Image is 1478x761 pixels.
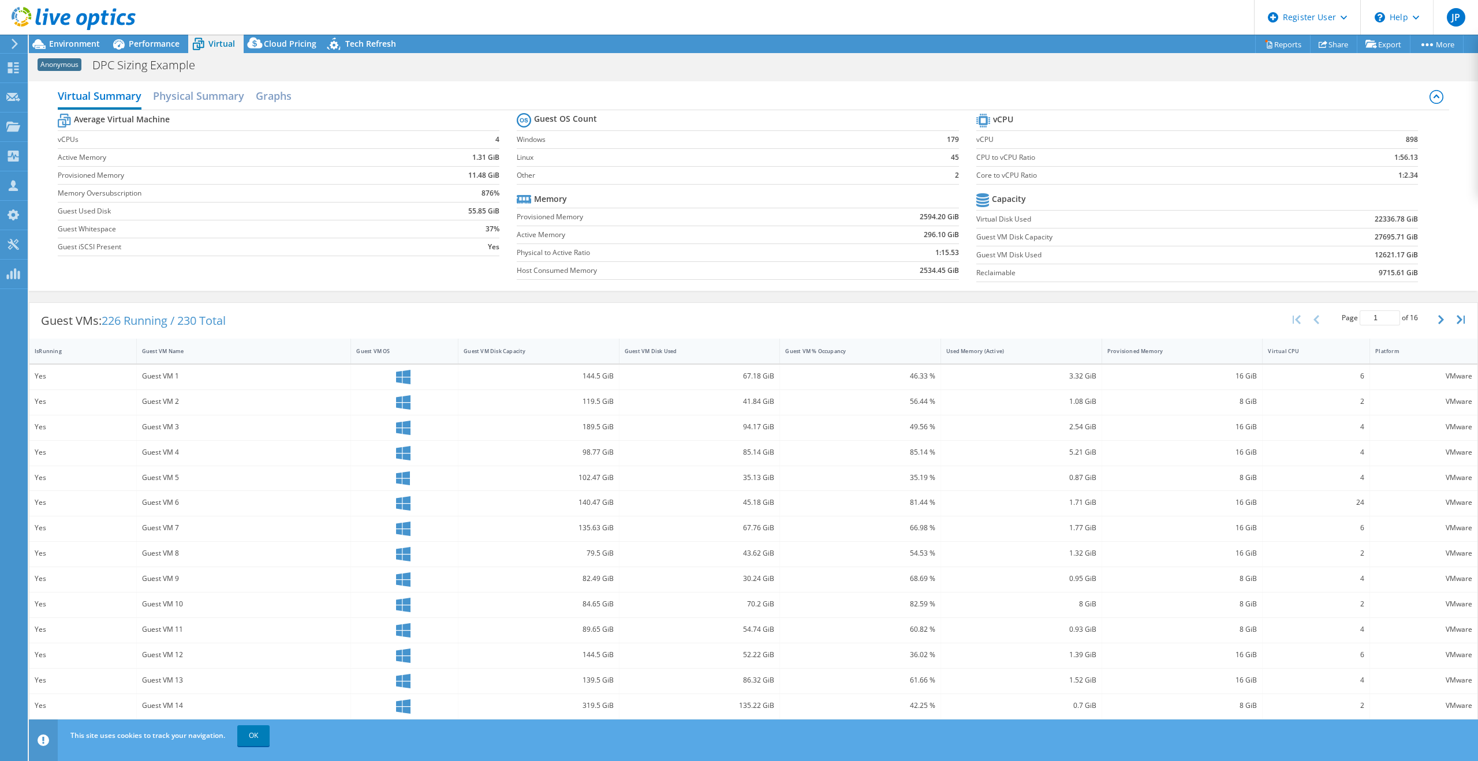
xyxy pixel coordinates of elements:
[785,446,935,459] div: 85.14 %
[49,38,100,49] span: Environment
[142,572,346,585] div: Guest VM 9
[1375,496,1472,509] div: VMware
[1379,267,1418,279] b: 9715.61 GiB
[1268,572,1364,585] div: 4
[142,471,346,484] div: Guest VM 5
[785,522,935,534] div: 66.98 %
[208,38,235,49] span: Virtual
[976,134,1302,145] label: vCPU
[1375,572,1472,585] div: VMware
[70,730,225,740] span: This site uses cookies to track your navigation.
[1342,310,1418,325] span: Page of
[1107,496,1257,509] div: 16 GiB
[1107,547,1257,560] div: 16 GiB
[976,152,1302,163] label: CPU to vCPU Ratio
[517,229,820,241] label: Active Memory
[517,211,820,223] label: Provisioned Memory
[785,648,935,661] div: 36.02 %
[1268,496,1364,509] div: 24
[1310,35,1357,53] a: Share
[1375,648,1472,661] div: VMware
[1268,674,1364,687] div: 4
[237,725,270,746] a: OK
[1410,35,1464,53] a: More
[946,623,1096,636] div: 0.93 GiB
[1107,421,1257,433] div: 16 GiB
[58,205,403,217] label: Guest Used Disk
[1107,674,1257,687] div: 16 GiB
[35,347,117,355] div: IsRunning
[1375,370,1472,383] div: VMware
[1398,170,1418,181] b: 1:2.34
[464,572,614,585] div: 82.49 GiB
[920,265,959,276] b: 2534.45 GiB
[256,84,292,107] h2: Graphs
[785,598,935,610] div: 82.59 %
[534,193,567,205] b: Memory
[142,674,346,687] div: Guest VM 13
[1447,8,1465,27] span: JP
[1375,547,1472,560] div: VMware
[87,59,213,72] h1: DPC Sizing Example
[976,231,1266,243] label: Guest VM Disk Capacity
[625,471,775,484] div: 35.13 GiB
[464,496,614,509] div: 140.47 GiB
[35,547,131,560] div: Yes
[976,170,1302,181] label: Core to vCPU Ratio
[129,38,180,49] span: Performance
[1268,598,1364,610] div: 2
[1268,623,1364,636] div: 4
[142,699,346,712] div: Guest VM 14
[517,265,820,276] label: Host Consumed Memory
[35,572,131,585] div: Yes
[29,303,237,339] div: Guest VMs:
[517,247,820,258] label: Physical to Active Ratio
[946,547,1096,560] div: 1.32 GiB
[142,421,346,433] div: Guest VM 3
[1375,249,1418,261] b: 12621.17 GiB
[464,471,614,484] div: 102.47 GiB
[1107,598,1257,610] div: 8 GiB
[625,674,775,687] div: 86.32 GiB
[625,699,775,712] div: 135.22 GiB
[464,370,614,383] div: 144.5 GiB
[946,674,1096,687] div: 1.52 GiB
[58,170,403,181] label: Provisioned Memory
[464,699,614,712] div: 319.5 GiB
[1357,35,1410,53] a: Export
[102,313,226,328] span: 226 Running / 230 Total
[142,648,346,661] div: Guest VM 12
[1268,699,1364,712] div: 2
[946,370,1096,383] div: 3.32 GiB
[1107,471,1257,484] div: 8 GiB
[1268,471,1364,484] div: 4
[495,134,499,145] b: 4
[946,572,1096,585] div: 0.95 GiB
[625,522,775,534] div: 67.76 GiB
[1268,547,1364,560] div: 2
[142,370,346,383] div: Guest VM 1
[517,152,901,163] label: Linux
[464,347,600,355] div: Guest VM Disk Capacity
[58,152,403,163] label: Active Memory
[976,267,1266,279] label: Reclaimable
[1375,231,1418,243] b: 27695.71 GiB
[58,134,403,145] label: vCPUs
[785,674,935,687] div: 61.66 %
[35,674,131,687] div: Yes
[142,347,332,355] div: Guest VM Name
[517,170,901,181] label: Other
[464,522,614,534] div: 135.63 GiB
[35,522,131,534] div: Yes
[1107,522,1257,534] div: 16 GiB
[785,370,935,383] div: 46.33 %
[468,205,499,217] b: 55.85 GiB
[951,152,959,163] b: 45
[785,395,935,408] div: 56.44 %
[625,572,775,585] div: 30.24 GiB
[920,211,959,223] b: 2594.20 GiB
[1394,152,1418,163] b: 1:56.13
[58,223,403,235] label: Guest Whitespace
[976,213,1266,225] label: Virtual Disk Used
[625,395,775,408] div: 41.84 GiB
